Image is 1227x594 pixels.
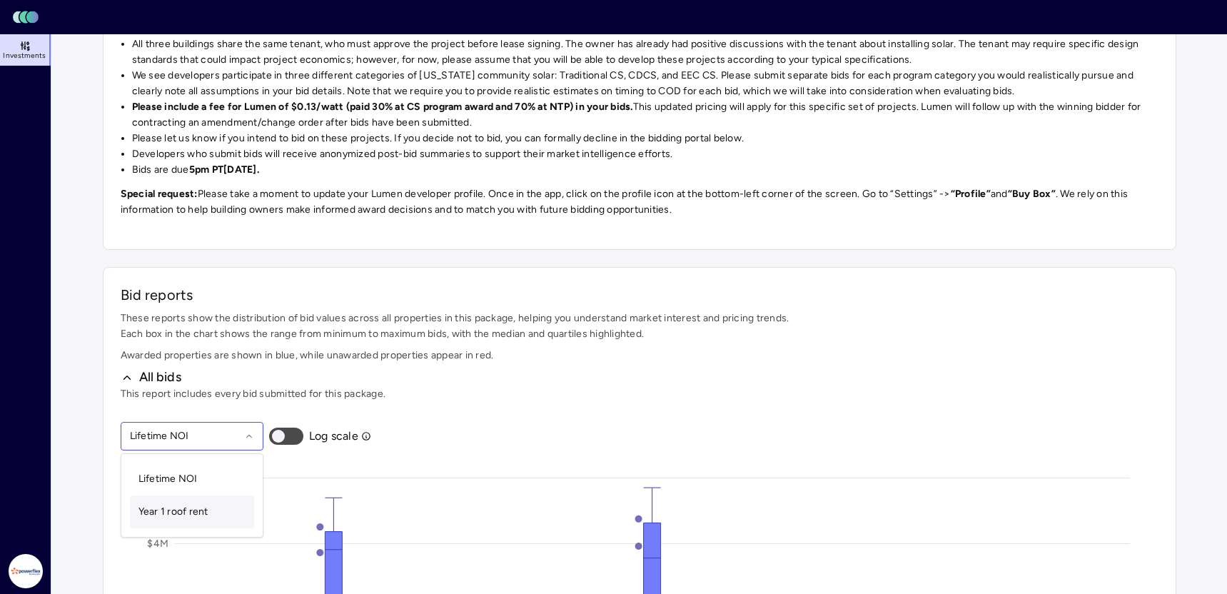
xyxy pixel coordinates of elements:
[1008,188,1056,200] strong: “Buy Box”
[121,188,198,200] strong: Special request:
[9,554,43,588] img: Powerflex
[138,473,198,485] span: Lifetime NOI
[121,326,1158,342] span: Each box in the chart shows the range from minimum to maximum bids, with the median and quartiles...
[147,538,168,550] text: $4M
[121,186,1158,218] p: Please take a moment to update your Lumen developer profile. Once in the app, click on the profil...
[3,51,46,60] span: Investments
[121,369,181,386] button: All bids
[132,101,633,113] strong: Please include a fee for Lumen of $0.13/watt (paid 30% at CS program award and 70% at NTP) in you...
[189,163,259,176] strong: 5pm PT[DATE].
[132,99,1158,131] li: This updated pricing will apply for this specific set of projects. Lumen will follow up with the ...
[139,369,181,386] span: All bids
[132,36,1158,68] li: All three buildings share the same tenant, who must approve the project before lease signing. The...
[121,311,1158,326] span: These reports show the distribution of bid values across all properties in this package, helping ...
[132,131,1158,146] li: Please let us know if you intend to bid on these projects. If you decide not to bid, you can form...
[132,162,1158,178] li: Bids are due
[132,68,1158,99] li: We see developers participate in three different categories of [US_STATE] community solar: Tradit...
[132,146,1158,162] li: Developers who submit bids will receive anonymized post-bid summaries to support their market int...
[121,285,1158,305] span: Bid reports
[121,348,1158,363] span: Awarded properties are shown in blue, while unawarded properties appear in red.
[138,505,208,518] span: Year 1 roof rent
[309,429,358,443] span: Log scale
[951,188,991,200] strong: “Profile”
[121,386,1158,402] span: This report includes every bid submitted for this package.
